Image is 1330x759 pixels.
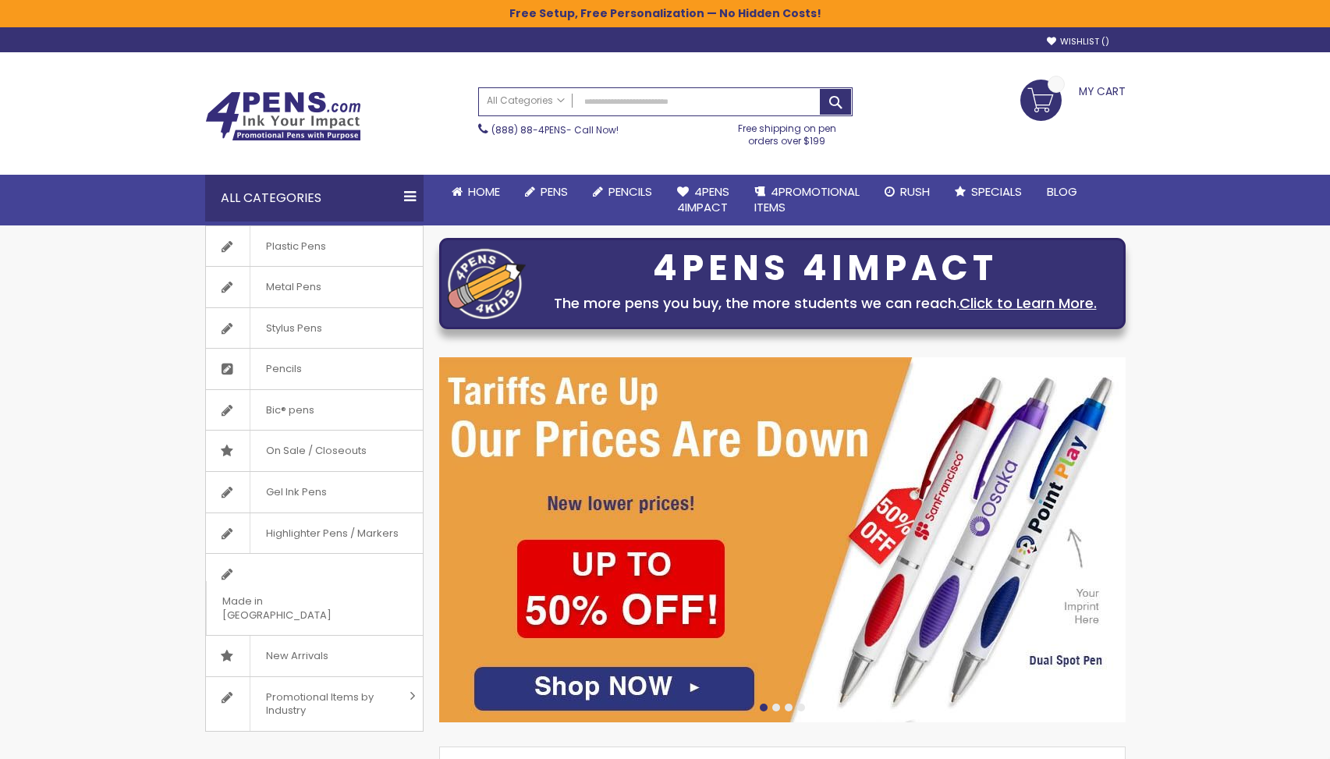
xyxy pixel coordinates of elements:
span: Metal Pens [250,267,337,307]
div: The more pens you buy, the more students we can reach. [534,293,1117,314]
span: Stylus Pens [250,308,338,349]
span: - Call Now! [491,123,619,137]
span: 4Pens 4impact [677,183,729,215]
span: On Sale / Closeouts [250,431,382,471]
div: Free shipping on pen orders over $199 [722,116,853,147]
span: Home [468,183,500,200]
img: /cheap-promotional-products.html [439,357,1126,722]
a: Blog [1034,175,1090,209]
span: Gel Ink Pens [250,472,342,513]
a: Made in [GEOGRAPHIC_DATA] [206,554,423,635]
a: (888) 88-4PENS [491,123,566,137]
a: Gel Ink Pens [206,472,423,513]
a: Home [439,175,512,209]
img: four_pen_logo.png [448,248,526,319]
a: Bic® pens [206,390,423,431]
span: Promotional Items by Industry [250,677,404,731]
a: Promotional Items by Industry [206,677,423,731]
a: On Sale / Closeouts [206,431,423,471]
a: Metal Pens [206,267,423,307]
span: Pens [541,183,568,200]
a: Plastic Pens [206,226,423,267]
span: Made in [GEOGRAPHIC_DATA] [206,581,384,635]
a: 4PROMOTIONALITEMS [742,175,872,225]
a: 4Pens4impact [665,175,742,225]
a: Wishlist [1047,36,1109,48]
span: Rush [900,183,930,200]
span: 4PROMOTIONAL ITEMS [754,183,860,215]
a: All Categories [479,88,573,114]
a: Click to Learn More. [959,293,1097,313]
a: Pens [512,175,580,209]
img: 4Pens Custom Pens and Promotional Products [205,91,361,141]
a: Stylus Pens [206,308,423,349]
span: Blog [1047,183,1077,200]
span: All Categories [487,94,565,107]
span: Bic® pens [250,390,330,431]
span: Highlighter Pens / Markers [250,513,414,554]
span: Pencils [250,349,317,389]
a: New Arrivals [206,636,423,676]
a: Pencils [580,175,665,209]
span: Pencils [608,183,652,200]
a: Specials [942,175,1034,209]
div: All Categories [205,175,424,222]
div: 4PENS 4IMPACT [534,252,1117,285]
a: Rush [872,175,942,209]
span: New Arrivals [250,636,344,676]
a: Highlighter Pens / Markers [206,513,423,554]
span: Plastic Pens [250,226,342,267]
span: Specials [971,183,1022,200]
a: Pencils [206,349,423,389]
